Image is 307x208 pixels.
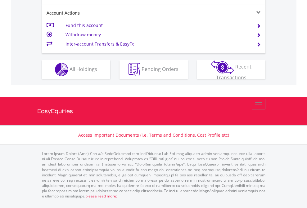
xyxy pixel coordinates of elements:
[37,97,270,125] a: EasyEquities
[65,21,249,30] td: Fund this account
[78,132,229,138] a: Access Important Documents (i.e. Terms and Conditions, Cost Profile etc)
[42,60,110,79] button: All Holdings
[70,65,97,72] span: All Holdings
[42,10,154,16] div: Account Actions
[65,39,249,49] td: Inter-account Transfers & EasyFx
[120,60,188,79] button: Pending Orders
[85,193,117,199] a: please read more:
[55,63,68,76] img: holdings-wht.png
[197,60,265,79] button: Recent Transactions
[142,65,178,72] span: Pending Orders
[129,63,140,76] img: pending_instructions-wht.png
[42,151,265,199] p: Lorem Ipsum Dolors (Ame) Con a/e SeddOeiusmod tem InciDiduntut Lab Etd mag aliquaen admin veniamq...
[65,30,249,39] td: Withdraw money
[211,60,234,74] img: transactions-zar-wht.png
